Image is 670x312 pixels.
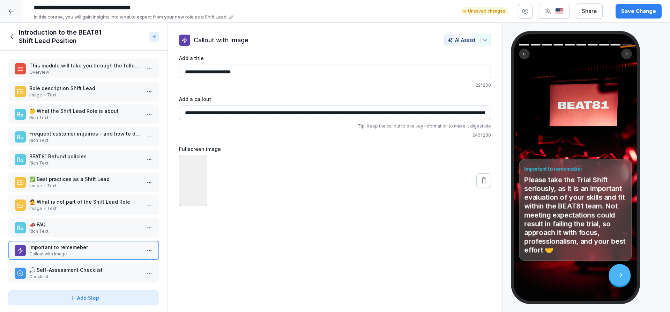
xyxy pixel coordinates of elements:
p: Important to rememeber [29,244,141,251]
p: Frequent customer inquiries - and how to deal with them [29,130,141,137]
div: Save Change [621,7,656,15]
div: Role description Shift LeadImage + Text [8,82,159,101]
div: 🙅 What is not part of the Shift Lead RoleImage + Text [8,195,159,215]
div: Frequent customer inquiries - and how to deal with themRich Text [8,127,159,146]
h1: Introduction to the BEAT81 Shift Lead Position [19,28,147,45]
div: Share [582,7,597,15]
p: Image + Text [29,183,141,189]
p: Image + Text [29,92,141,98]
button: Add Step [8,290,159,305]
p: 22 / 200 [179,82,491,88]
button: Save Change [616,4,662,19]
p: Please take the Trial Shift seriously, as it is an important evaluation of your skills and fit wi... [524,175,627,254]
div: BEAT81 Refund policiesRich Text [8,150,159,169]
p: 246 / 280 [179,132,491,138]
h4: Important to rememeber [524,165,627,172]
p: Tip: Keep the callout to one key information to make it digestible [179,123,491,129]
p: 🤔 What the Shift Lead Role is about [29,107,141,115]
p: Rich Text [29,160,141,166]
div: 💭 Self-Assessment ChecklistChecklist [8,263,159,283]
p: This module will take you through the following topics: [29,62,141,69]
div: 📣 FAQRich Text [8,218,159,237]
p: Rich Text [29,137,141,144]
button: Share [576,3,603,19]
div: AI Assist [447,37,488,43]
p: Checklist [29,274,141,280]
label: Add a title [179,55,491,62]
p: ✅ Best practices as a Shift Lead [29,175,141,183]
label: Fullscreen image [179,145,491,153]
p: In this course, you will gain insights into what to expect from your new role as a Shift Lead [34,14,226,21]
p: 💭 Self-Assessment Checklist [29,266,141,274]
p: 🙅 What is not part of the Shift Lead Role [29,198,141,205]
div: Add Step [69,294,99,302]
p: 📣 FAQ [29,221,141,228]
div: This module will take you through the following topics:Overview [8,59,159,78]
p: Callout with Image [29,251,141,257]
p: Unsaved changes [468,8,505,14]
div: Important to rememeberCallout with Image [8,241,159,260]
button: AI Assist [444,34,491,46]
div: ✅ Best practices as a Shift LeadImage + Text [8,173,159,192]
p: Overview [29,69,141,75]
label: Add a callout [179,95,491,103]
img: us.svg [555,8,564,15]
p: Image + Text [29,205,141,212]
p: Role description Shift Lead [29,85,141,92]
p: BEAT81 Refund policies [29,153,141,160]
p: Rich Text [29,115,141,121]
p: Rich Text [29,228,141,234]
p: Callout with Image [194,35,248,45]
div: 🤔 What the Shift Lead Role is aboutRich Text [8,104,159,124]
